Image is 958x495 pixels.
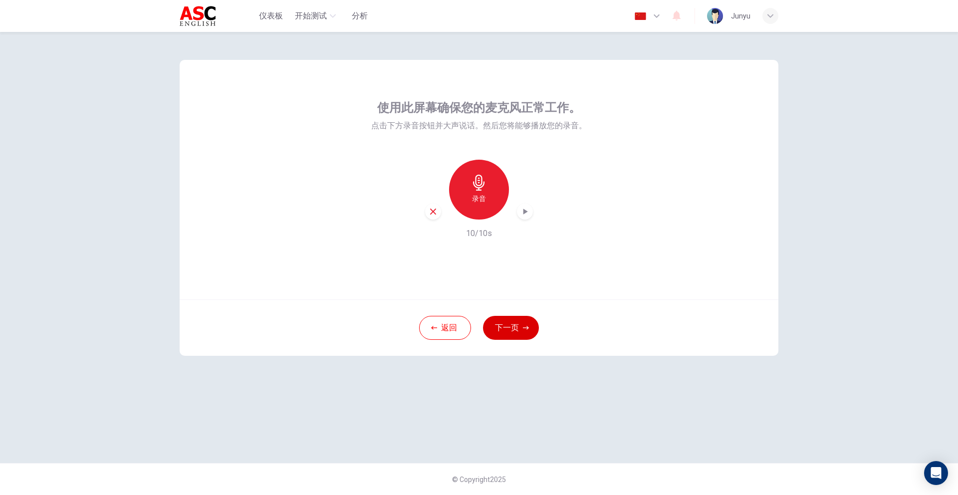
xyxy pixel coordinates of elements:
[707,8,723,24] img: Profile picture
[180,6,255,26] a: ASC English logo
[634,12,647,20] img: zh
[924,461,948,485] div: Open Intercom Messenger
[472,193,486,205] h6: 录音
[352,10,368,22] span: 分析
[295,10,327,22] span: 开始测试
[419,316,471,340] button: 返回
[255,7,287,25] button: 仪表板
[371,120,587,132] span: 点击下方录音按钮并大声说话。然后您将能够播放您的录音。
[291,7,340,25] button: 开始测试
[449,160,509,220] button: 录音
[483,316,539,340] button: 下一页
[466,228,492,240] h6: 10/10s
[344,7,376,25] button: 分析
[180,6,232,26] img: ASC English logo
[377,100,581,116] span: 使用此屏幕确保您的麦克风正常工作。
[731,10,750,22] div: Junyu
[452,476,506,484] span: © Copyright 2025
[259,10,283,22] span: 仪表板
